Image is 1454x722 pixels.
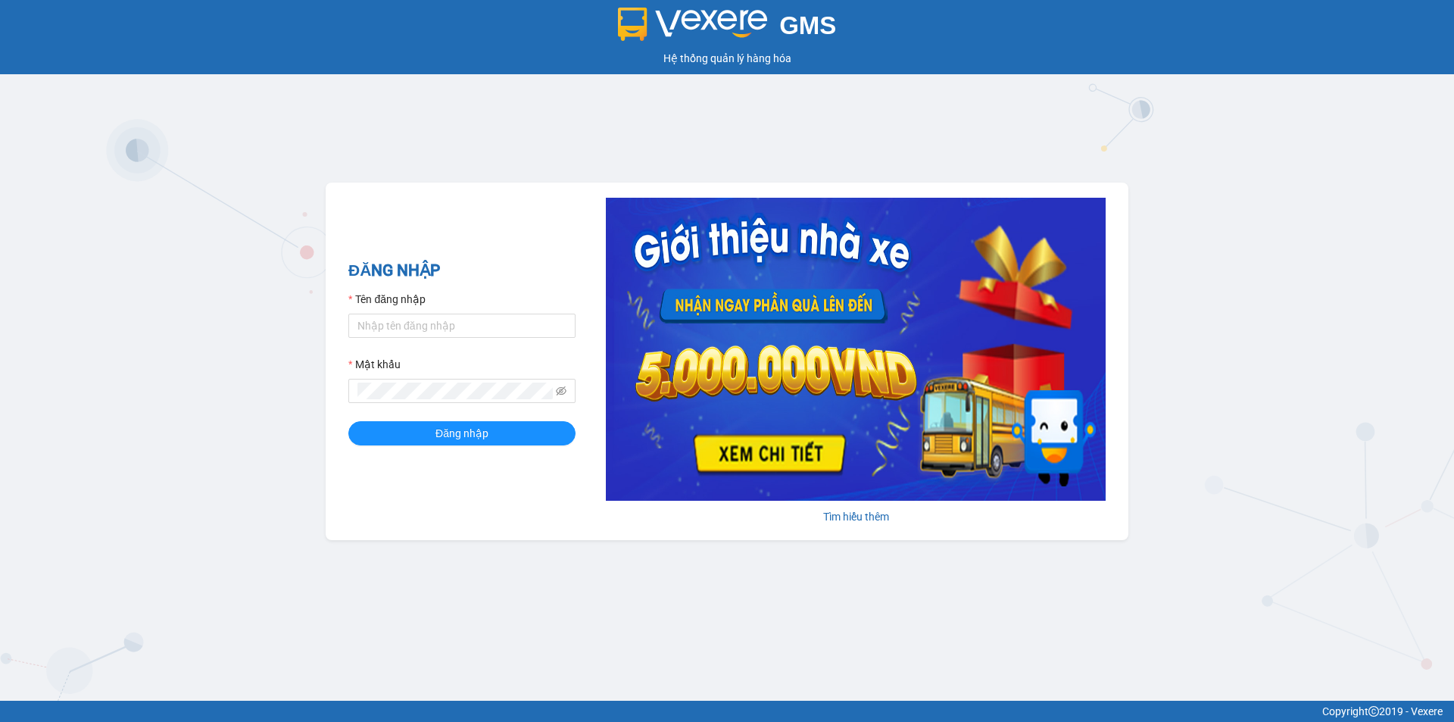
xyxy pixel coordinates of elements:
button: Đăng nhập [348,421,576,445]
span: GMS [779,11,836,39]
input: Mật khẩu [357,383,553,399]
div: Copyright 2019 - Vexere [11,703,1443,720]
span: Đăng nhập [435,425,488,442]
span: copyright [1368,706,1379,717]
label: Mật khẩu [348,356,401,373]
input: Tên đăng nhập [348,314,576,338]
img: banner-0 [606,198,1106,501]
img: logo 2 [618,8,768,41]
h2: ĐĂNG NHẬP [348,258,576,283]
a: GMS [618,23,837,35]
div: Tìm hiểu thêm [606,508,1106,525]
label: Tên đăng nhập [348,291,426,308]
span: eye-invisible [556,386,566,396]
div: Hệ thống quản lý hàng hóa [4,50,1450,67]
